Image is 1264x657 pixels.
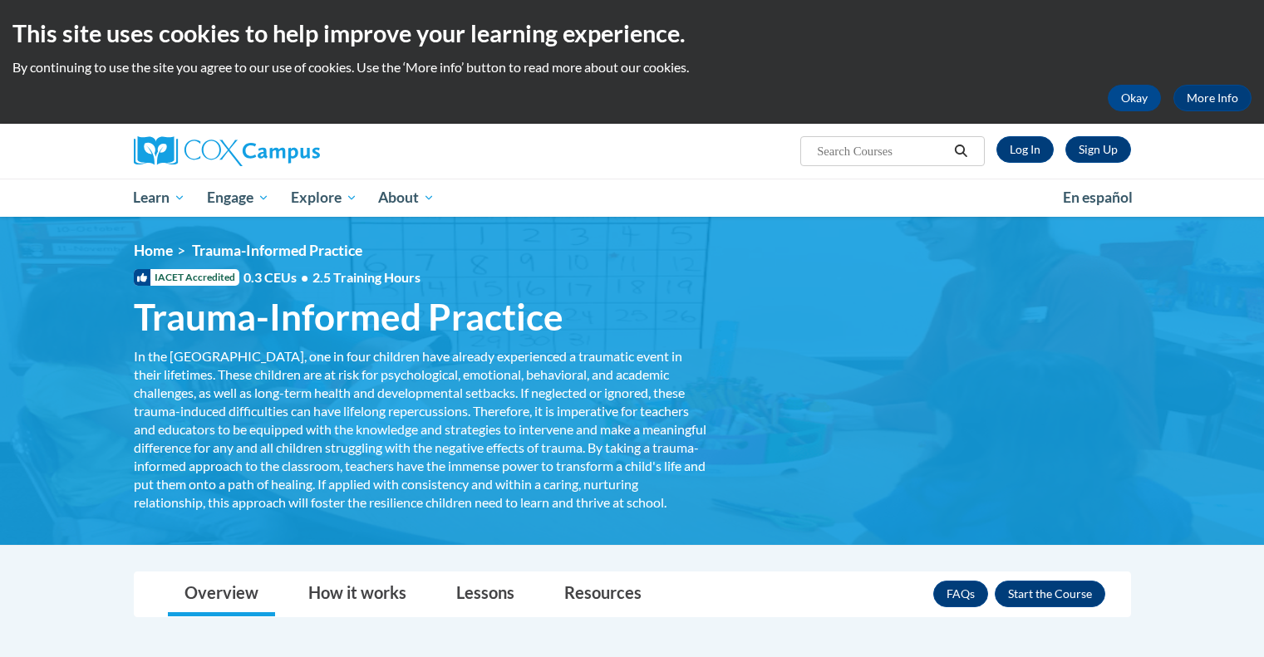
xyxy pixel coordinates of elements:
[378,188,435,208] span: About
[207,188,269,208] span: Engage
[995,581,1105,607] button: Enroll
[133,188,185,208] span: Learn
[280,179,368,217] a: Explore
[192,242,362,259] span: Trauma-Informed Practice
[933,581,988,607] a: FAQs
[134,295,563,339] span: Trauma-Informed Practice
[12,17,1252,50] h2: This site uses cookies to help improve your learning experience.
[134,347,707,512] div: In the [GEOGRAPHIC_DATA], one in four children have already experienced a traumatic event in thei...
[134,136,320,166] img: Cox Campus
[367,179,445,217] a: About
[312,269,421,285] span: 2.5 Training Hours
[134,269,239,286] span: IACET Accredited
[291,188,357,208] span: Explore
[440,572,531,616] a: Lessons
[134,242,173,259] a: Home
[1063,189,1133,206] span: En español
[292,572,423,616] a: How it works
[109,179,1156,217] div: Main menu
[1173,85,1252,111] a: More Info
[243,268,421,287] span: 0.3 CEUs
[815,141,948,161] input: Search Courses
[196,179,280,217] a: Engage
[996,136,1054,163] a: Log In
[301,269,308,285] span: •
[1065,136,1131,163] a: Register
[548,572,658,616] a: Resources
[134,136,450,166] a: Cox Campus
[123,179,197,217] a: Learn
[948,141,973,161] button: Search
[12,58,1252,76] p: By continuing to use the site you agree to our use of cookies. Use the ‘More info’ button to read...
[1052,180,1144,215] a: En español
[1108,85,1161,111] button: Okay
[168,572,275,616] a: Overview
